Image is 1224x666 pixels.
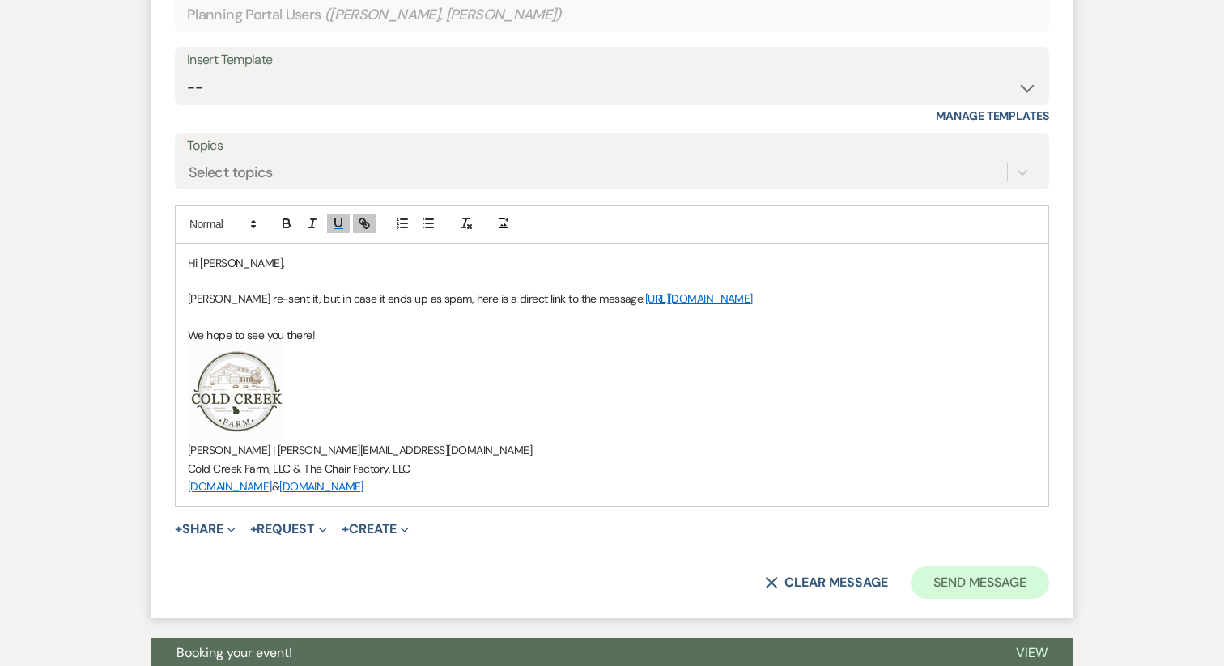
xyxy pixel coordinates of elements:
span: Booking your event! [176,644,292,661]
div: Select topics [189,162,273,184]
a: [URL][DOMAIN_NAME] [645,291,753,306]
p: We hope to see you there! [188,326,1036,344]
button: Create [342,523,409,536]
a: Manage Templates [936,108,1049,123]
button: Send Message [911,566,1049,599]
span: ( [PERSON_NAME], [PERSON_NAME] ) [325,4,563,26]
a: [DOMAIN_NAME] [188,479,272,494]
span: & [272,479,279,494]
label: Topics [187,134,1037,158]
button: Request [250,523,327,536]
span: View [1016,644,1048,661]
p: Hi [PERSON_NAME], [188,254,1036,272]
button: Clear message [765,576,888,589]
span: + [250,523,257,536]
span: + [175,523,182,536]
span: + [342,523,349,536]
a: [DOMAIN_NAME] [279,479,363,494]
span: [PERSON_NAME] | [PERSON_NAME][EMAIL_ADDRESS][DOMAIN_NAME] [188,443,532,457]
p: [PERSON_NAME] re-sent it, but in case it ends up as spam, here is a direct link to the message: [188,290,1036,308]
div: Insert Template [187,49,1037,72]
span: Cold Creek Farm, LLC & The Chair Factory, LLC [188,461,410,476]
button: Share [175,523,236,536]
